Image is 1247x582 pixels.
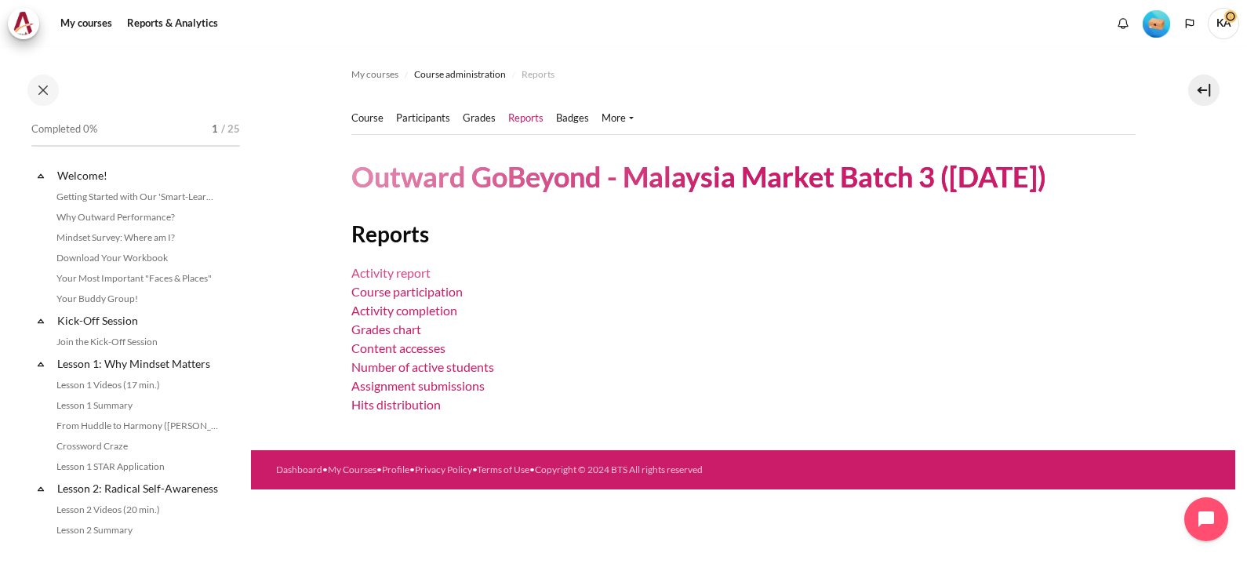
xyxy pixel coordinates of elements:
a: Lesson 2 Summary [52,521,223,540]
a: Privacy Policy [415,464,472,475]
a: Activity completion [351,303,457,318]
a: Copyright © 2024 BTS All rights reserved [535,464,703,475]
a: Grades chart [351,322,421,336]
a: Reports & Analytics [122,8,224,39]
a: Course [351,111,384,126]
span: KA [1208,8,1239,39]
span: Reports [522,67,554,82]
section: Content [251,46,1235,450]
a: Lesson 2 Videos (20 min.) [52,500,223,519]
a: Your Buddy Group! [52,289,223,308]
a: Architeck Architeck [8,8,47,39]
a: More [602,111,634,126]
a: Join the Kick-Off Session [52,333,223,351]
span: / 25 [221,122,240,137]
a: Lesson 2: Radical Self-Awareness [55,478,223,499]
a: Welcome! [55,165,223,186]
div: • • • • • [276,463,790,477]
a: My courses [55,8,118,39]
span: Collapse [33,481,49,497]
span: Completed 0% [31,122,97,137]
a: Lesson 1 STAR Application [52,457,223,476]
a: Getting Started with Our 'Smart-Learning' Platform [52,187,223,206]
a: Lesson 1 Summary [52,396,223,415]
a: Hits distribution [351,397,441,412]
a: Kick-Off Session [55,310,223,331]
a: My courses [351,65,398,84]
a: Profile [382,464,409,475]
div: Show notification window with no new notifications [1111,12,1135,35]
span: My courses [351,67,398,82]
button: Languages [1178,12,1202,35]
a: Content accesses [351,340,445,355]
span: 1 [212,122,218,137]
div: Level #1 [1143,9,1170,38]
a: Download Your Workbook [52,249,223,267]
a: Activity report [351,265,431,280]
a: Assignment submissions [351,378,485,393]
nav: Navigation bar [351,62,1136,87]
a: User menu [1208,8,1239,39]
a: Mindset Survey: Where am I? [52,228,223,247]
a: Reports [508,111,544,126]
a: Dashboard [276,464,322,475]
span: Collapse [33,356,49,372]
a: From Huddle to Harmony ([PERSON_NAME]'s Story) [52,416,223,435]
span: Collapse [33,313,49,329]
h2: Reports [351,220,1136,248]
a: Course participation [351,284,463,299]
img: Level #1 [1143,10,1170,38]
span: Collapse [33,168,49,184]
a: Level #1 [1136,9,1176,38]
a: Participants [396,111,450,126]
a: Lesson 1: Why Mindset Matters [55,353,223,374]
a: Number of active students [351,359,494,374]
img: Architeck [13,12,35,35]
a: Completed 0% 1 / 25 [31,118,240,162]
span: Course administration [414,67,506,82]
a: Reports [522,65,554,84]
a: Why Outward Performance? [52,208,223,227]
a: Badges [556,111,589,126]
h1: Outward GoBeyond - Malaysia Market Batch 3 ([DATE]) [351,158,1046,195]
a: Terms of Use [477,464,529,475]
a: My Courses [328,464,376,475]
a: Lesson 1 Videos (17 min.) [52,376,223,395]
a: Crossword Craze [52,437,223,456]
a: Your Most Important "Faces & Places" [52,269,223,288]
a: Grades [463,111,496,126]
